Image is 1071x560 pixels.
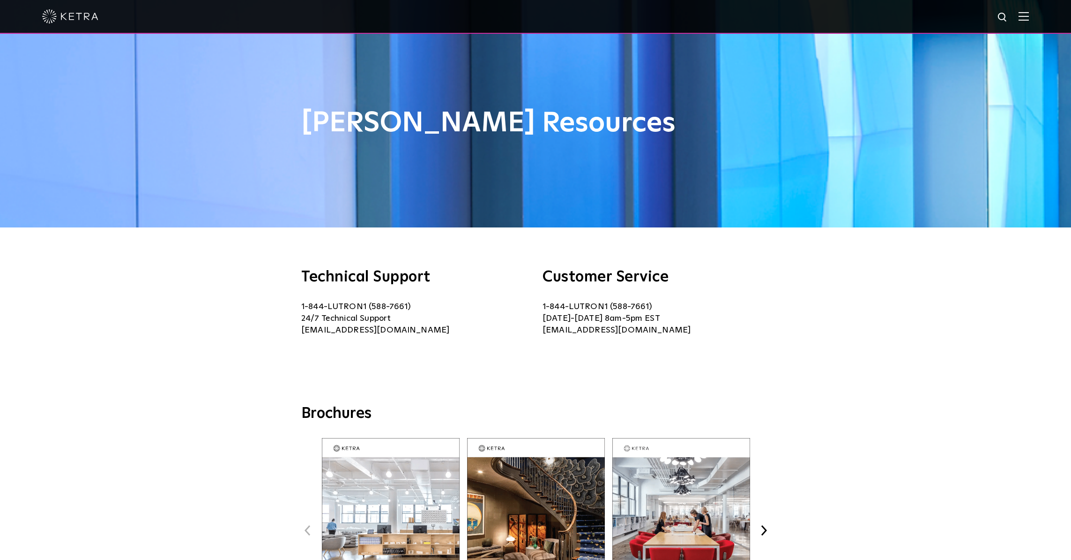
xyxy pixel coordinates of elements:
p: 1-844-LUTRON1 (588-7661) [DATE]-[DATE] 8am-5pm EST [EMAIL_ADDRESS][DOMAIN_NAME] [543,301,770,336]
h3: Customer Service [543,270,770,285]
h3: Brochures [301,404,770,424]
img: ketra-logo-2019-white [42,9,98,23]
h3: Technical Support [301,270,528,285]
p: 1-844-LUTRON1 (588-7661) 24/7 Technical Support [301,301,528,336]
button: Next [758,524,770,537]
h1: [PERSON_NAME] Resources [301,108,770,139]
img: Hamburger%20Nav.svg [1019,12,1029,21]
button: Previous [301,524,313,537]
a: [EMAIL_ADDRESS][DOMAIN_NAME] [301,326,449,334]
img: search icon [997,12,1009,23]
